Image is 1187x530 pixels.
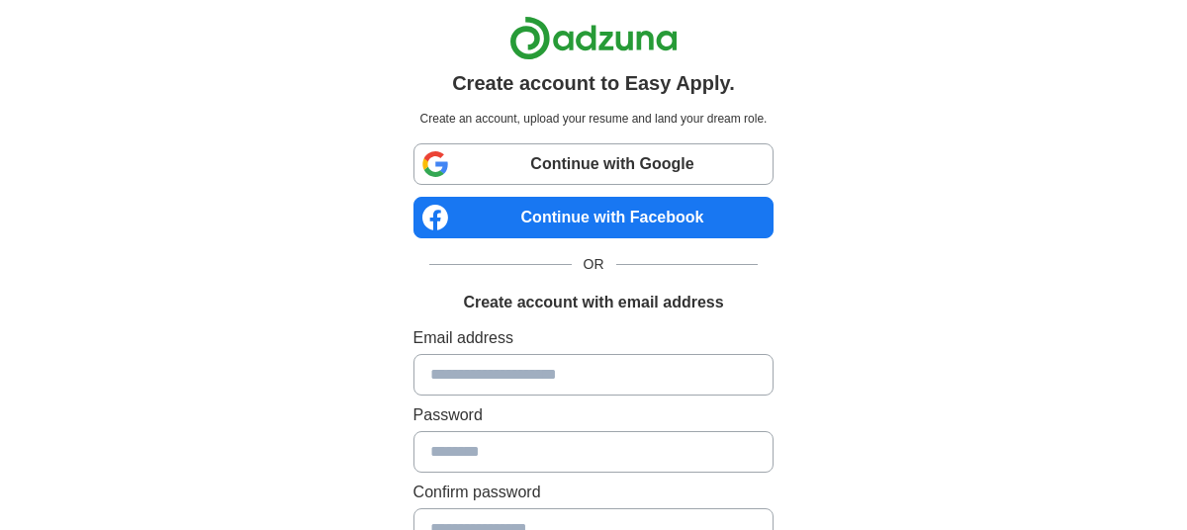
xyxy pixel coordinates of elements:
h1: Create account with email address [463,291,723,314]
img: Adzuna logo [509,16,678,60]
span: OR [572,254,616,275]
h1: Create account to Easy Apply. [452,68,735,98]
p: Create an account, upload your resume and land your dream role. [417,110,771,128]
label: Confirm password [413,481,775,504]
a: Continue with Google [413,143,775,185]
label: Password [413,403,775,427]
label: Email address [413,326,775,350]
a: Continue with Facebook [413,197,775,238]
